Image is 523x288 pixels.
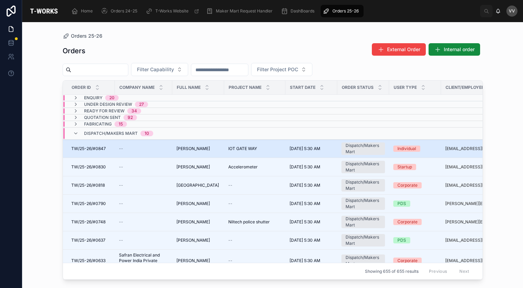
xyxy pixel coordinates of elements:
a: Corporate [393,258,437,264]
a: Accelerometer [228,164,281,170]
a: [GEOGRAPHIC_DATA] [176,183,220,188]
div: Corporate [397,219,418,225]
a: [PERSON_NAME] [176,238,220,243]
button: External Order [372,43,426,56]
a: TW/25-26/#0633 [71,258,111,263]
a: [PERSON_NAME][EMAIL_ADDRESS][DOMAIN_NAME] [445,201,507,206]
a: [EMAIL_ADDRESS][DOMAIN_NAME] [445,146,507,151]
div: Startup [397,164,412,170]
a: TW/25-26/#0847 [71,146,111,151]
a: [EMAIL_ADDRESS][DOMAIN_NAME] [445,238,507,243]
a: -- [119,219,168,225]
a: Orders 24-25 [99,5,142,17]
div: 20 [109,95,114,101]
span: -- [119,238,123,243]
a: [PERSON_NAME] [176,258,220,263]
span: Start Date [290,85,315,90]
span: -- [119,183,123,188]
div: Dispatch/Makers Mart [346,179,381,192]
a: Niltech police shutter [228,219,281,225]
div: Corporate [397,182,418,188]
span: Filter Capability [137,66,174,73]
span: -- [119,219,123,225]
img: App logo [28,6,60,17]
span: IOT GATE WAY [228,146,257,151]
span: TW/25-26/#0633 [71,258,105,263]
span: [PERSON_NAME] [176,238,210,243]
span: Orders 25-26 [71,32,102,39]
span: Project Name [229,85,261,90]
a: TW/25-26/#0830 [71,164,111,170]
a: -- [119,201,168,206]
span: [DATE] 5:30 AM [290,146,320,151]
a: Corporate [393,219,437,225]
h1: Orders [63,46,85,56]
span: Full Name [177,85,201,90]
a: Dispatch/Makers Mart [341,254,385,267]
div: Dispatch/Makers Mart [346,161,381,173]
span: Dispatch/Makers Mart [84,131,138,136]
span: Under Design Review [84,102,132,107]
span: Accelerometer [228,164,258,170]
span: Fabricating [84,121,112,127]
span: [PERSON_NAME] [176,219,210,225]
a: [EMAIL_ADDRESS][DOMAIN_NAME] [445,183,507,188]
a: PDS [393,237,437,243]
a: DashBoards [279,5,319,17]
a: Safran Electrical and Power India Private Limited. [119,252,168,269]
a: TW/25-26/#0790 [71,201,111,206]
div: PDS [397,237,406,243]
span: TW/25-26/#0790 [71,201,106,206]
span: [DATE] 5:30 AM [290,201,320,206]
a: Dispatch/Makers Mart [341,234,385,247]
span: [DATE] 5:30 AM [290,164,320,170]
span: Client/Employee Email [446,85,498,90]
span: [PERSON_NAME] [176,258,210,263]
a: Dispatch/Makers Mart [341,197,385,210]
span: VV [509,8,515,14]
a: Dispatch/Makers Mart [341,142,385,155]
a: Startup [393,164,437,170]
a: [PERSON_NAME][EMAIL_ADDRESS][DOMAIN_NAME] [445,219,507,225]
div: Corporate [397,258,418,264]
a: Orders 25-26 [321,5,364,17]
span: [DATE] 5:30 AM [290,258,320,263]
a: -- [228,238,281,243]
span: [DATE] 5:30 AM [290,183,320,188]
a: [EMAIL_ADDRESS][PERSON_NAME][DOMAIN_NAME] [445,258,507,263]
div: scrollable content [66,3,480,19]
span: Orders 24-25 [111,8,137,14]
a: PDS [393,201,437,207]
a: Dispatch/Makers Mart [341,216,385,228]
a: IOT GATE WAY [228,146,281,151]
a: [DATE] 5:30 AM [290,201,333,206]
a: Orders 25-26 [63,32,102,39]
span: [DATE] 5:30 AM [290,219,320,225]
div: Dispatch/Makers Mart [346,234,381,247]
span: [DATE] 5:30 AM [290,238,320,243]
span: Order Status [342,85,374,90]
a: Individual [393,146,437,152]
span: TW/25-26/#0847 [71,146,106,151]
span: External Order [387,46,420,53]
a: TW/25-26/#0818 [71,183,111,188]
span: -- [228,238,232,243]
a: Corporate [393,182,437,188]
span: Maker Mart Request Handler [216,8,273,14]
a: [EMAIL_ADDRESS][DOMAIN_NAME] [445,164,507,170]
a: Dispatch/Makers Mart [341,179,385,192]
a: -- [228,201,281,206]
span: Enquiry [84,95,102,101]
span: -- [119,201,123,206]
a: T-Works Website [144,5,203,17]
div: 15 [119,121,123,127]
a: -- [119,164,168,170]
div: PDS [397,201,406,207]
span: -- [119,164,123,170]
span: TW/25-26/#0748 [71,219,105,225]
